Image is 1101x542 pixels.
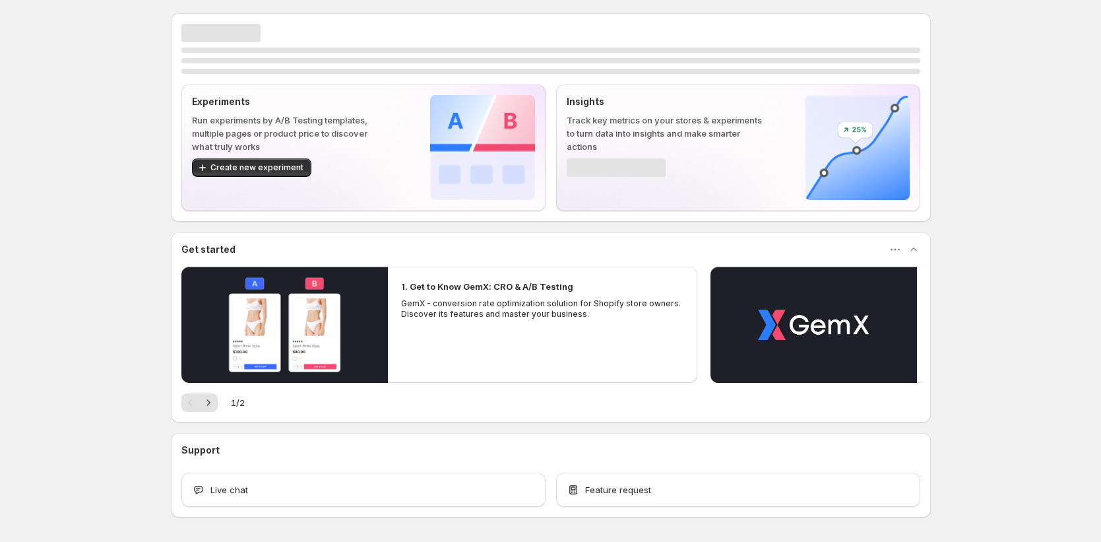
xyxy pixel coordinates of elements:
[192,95,388,108] p: Experiments
[401,280,573,293] h2: 1. Get to Know GemX: CRO & A/B Testing
[210,162,303,173] span: Create new experiment
[401,298,685,320] p: GemX - conversion rate optimization solution for Shopify store owners. Discover its features and ...
[567,95,763,108] p: Insights
[585,483,651,496] span: Feature request
[181,267,388,383] button: Play video
[231,396,245,409] span: 1 / 2
[430,95,535,200] img: Experiments
[181,444,220,457] h3: Support
[181,243,236,256] h3: Get started
[567,114,763,153] p: Track key metrics on your stores & experiments to turn data into insights and make smarter actions
[805,95,910,200] img: Insights
[199,393,218,412] button: Next
[192,158,311,177] button: Create new experiment
[192,114,388,153] p: Run experiments by A/B Testing templates, multiple pages or product price to discover what truly ...
[181,393,218,412] nav: Pagination
[710,267,917,383] button: Play video
[210,483,248,496] span: Live chat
